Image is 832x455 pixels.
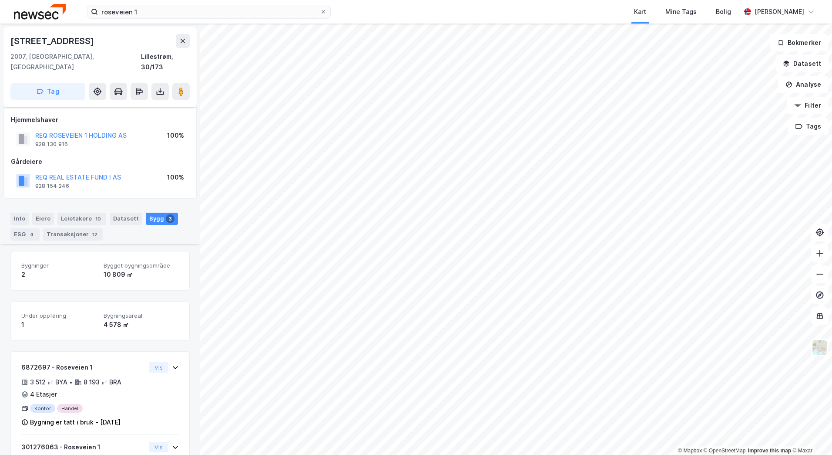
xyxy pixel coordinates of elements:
[11,115,189,125] div: Hjemmelshaver
[787,97,829,114] button: Filter
[665,7,697,17] div: Mine Tags
[30,389,57,400] div: 4 Etasjer
[166,214,174,223] div: 3
[21,362,145,373] div: 6872697 - Roseveien 1
[10,34,96,48] div: [STREET_ADDRESS]
[21,442,145,452] div: 301276063 - Roseveien 1
[788,118,829,135] button: Tags
[35,141,68,148] div: 928 130 916
[788,413,832,455] iframe: Chat Widget
[84,377,121,387] div: 8 193 ㎡ BRA
[21,312,97,319] span: Under oppføring
[149,442,168,452] button: Vis
[775,55,829,72] button: Datasett
[755,7,804,17] div: [PERSON_NAME]
[69,379,73,386] div: •
[43,228,103,241] div: Transaksjoner
[110,213,142,225] div: Datasett
[21,269,97,280] div: 2
[704,448,746,454] a: OpenStreetMap
[716,7,731,17] div: Bolig
[91,230,99,239] div: 12
[149,362,168,373] button: Vis
[30,377,67,387] div: 3 512 ㎡ BYA
[32,213,54,225] div: Eiere
[14,4,66,19] img: newsec-logo.f6e21ccffca1b3a03d2d.png
[10,51,141,72] div: 2007, [GEOGRAPHIC_DATA], [GEOGRAPHIC_DATA]
[21,319,97,330] div: 1
[788,413,832,455] div: Kontrollprogram for chat
[167,172,184,183] div: 100%
[770,34,829,51] button: Bokmerker
[98,5,320,18] input: Søk på adresse, matrikkel, gårdeiere, leietakere eller personer
[27,230,36,239] div: 4
[104,312,179,319] span: Bygningsareal
[21,262,97,269] span: Bygninger
[167,130,184,141] div: 100%
[634,7,646,17] div: Kart
[57,213,106,225] div: Leietakere
[10,228,40,241] div: ESG
[141,51,190,72] div: Lillestrøm, 30/173
[104,262,179,269] span: Bygget bygningsområde
[812,339,828,356] img: Z
[94,214,103,223] div: 10
[146,213,178,225] div: Bygg
[104,269,179,280] div: 10 809 ㎡
[748,448,791,454] a: Improve this map
[678,448,702,454] a: Mapbox
[10,213,29,225] div: Info
[11,156,189,167] div: Gårdeiere
[35,183,69,190] div: 928 154 246
[104,319,179,330] div: 4 578 ㎡
[778,76,829,93] button: Analyse
[10,83,85,100] button: Tag
[30,417,121,428] div: Bygning er tatt i bruk - [DATE]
